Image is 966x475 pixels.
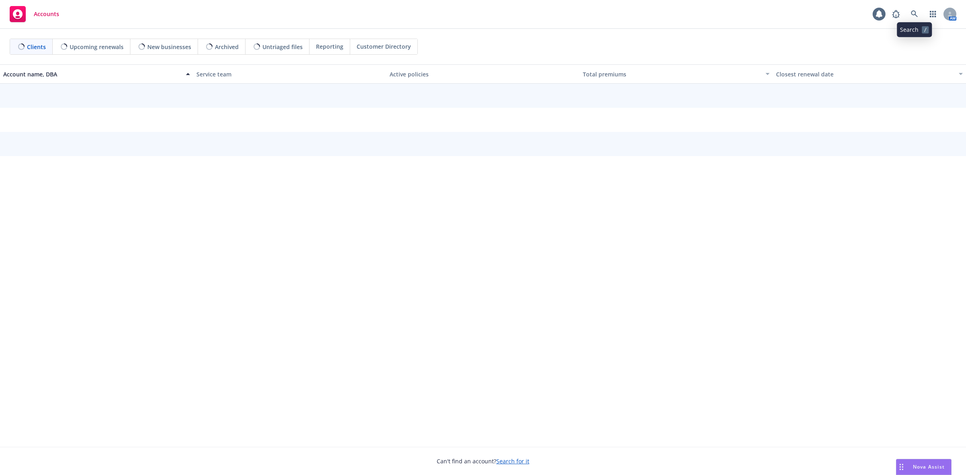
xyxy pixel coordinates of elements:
[580,64,773,84] button: Total premiums
[316,42,343,51] span: Reporting
[496,457,529,465] a: Search for it
[896,459,952,475] button: Nova Assist
[357,42,411,51] span: Customer Directory
[70,43,124,51] span: Upcoming renewals
[906,6,923,22] a: Search
[215,43,239,51] span: Archived
[386,64,580,84] button: Active policies
[776,70,954,78] div: Closest renewal date
[773,64,966,84] button: Closest renewal date
[262,43,303,51] span: Untriaged files
[925,6,941,22] a: Switch app
[196,70,383,78] div: Service team
[147,43,191,51] span: New businesses
[896,459,906,475] div: Drag to move
[34,11,59,17] span: Accounts
[3,70,181,78] div: Account name, DBA
[193,64,386,84] button: Service team
[888,6,904,22] a: Report a Bug
[583,70,761,78] div: Total premiums
[6,3,62,25] a: Accounts
[390,70,576,78] div: Active policies
[913,463,945,470] span: Nova Assist
[437,457,529,465] span: Can't find an account?
[27,43,46,51] span: Clients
